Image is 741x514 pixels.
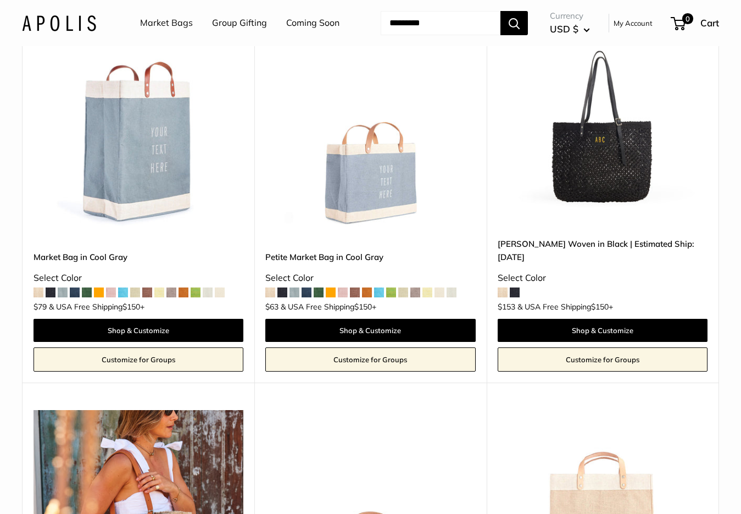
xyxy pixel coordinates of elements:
img: Mercado Woven in Black | Estimated Ship: Oct. 19th [498,16,707,226]
a: Customize for Groups [498,347,707,372]
a: Market Bag in Cool Gray [34,251,243,263]
a: Mercado Woven in Black | Estimated Ship: Oct. 19thMercado Woven in Black | Estimated Ship: Oct. 19th [498,16,707,226]
span: & USA Free Shipping + [281,303,376,311]
span: $79 [34,302,47,312]
div: Select Color [265,270,475,286]
input: Search... [381,11,500,35]
a: Market Bag in Cool GrayMarket Bag in Cool Gray [34,16,243,226]
button: USD $ [550,20,590,38]
img: Petite Market Bag in Cool Gray [265,16,475,226]
a: Shop & Customize [265,319,475,342]
div: Select Color [34,270,243,286]
span: $150 [591,302,609,312]
span: Cart [700,17,719,29]
div: Select Color [498,270,707,286]
a: Group Gifting [212,15,267,31]
img: Apolis [22,15,96,31]
a: Petite Market Bag in Cool Gray [265,251,475,263]
a: Customize for Groups [34,347,243,372]
span: $63 [265,302,278,312]
button: Search [500,11,528,35]
span: USD $ [550,23,578,35]
a: Petite Market Bag in Cool GrayPetite Market Bag in Cool Gray [265,16,475,226]
a: Coming Soon [286,15,339,31]
span: $150 [354,302,372,312]
a: Market Bags [140,15,193,31]
span: 0 [682,13,693,24]
a: My Account [614,16,653,30]
span: & USA Free Shipping + [517,303,613,311]
span: & USA Free Shipping + [49,303,144,311]
a: 0 Cart [672,14,719,32]
img: Market Bag in Cool Gray [34,16,243,226]
a: Customize for Groups [265,347,475,372]
span: Currency [550,8,590,24]
span: $150 [122,302,140,312]
a: Shop & Customize [34,319,243,342]
a: Shop & Customize [498,319,707,342]
a: [PERSON_NAME] Woven in Black | Estimated Ship: [DATE] [498,237,707,263]
span: $153 [498,302,515,312]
